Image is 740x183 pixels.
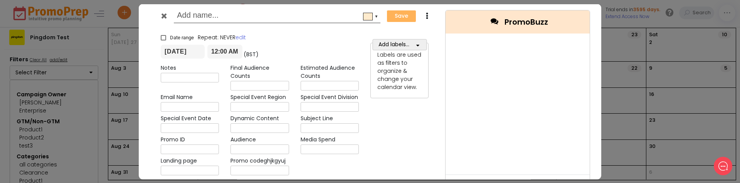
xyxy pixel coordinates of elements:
input: Start time [207,45,242,59]
span: Repeat: NEVER [198,34,246,41]
input: From date [161,45,205,59]
h1: Hello Demo12! [12,37,143,50]
label: Notes [161,64,176,72]
label: Special Event Division [301,93,358,101]
button: Add labels... [372,39,427,50]
button: New conversation [12,77,142,93]
label: Final Audience Counts [230,64,289,80]
a: edit [235,34,246,41]
span: New conversation [50,82,92,88]
h2: What can we do to help? [12,51,143,64]
label: Subject Line [301,114,333,123]
iframe: gist-messenger-bubble-iframe [714,157,732,175]
span: We run on Gist [64,133,98,138]
label: Media Spend [301,136,335,144]
div: Labels are used as filters to organize & change your calendar view. [377,51,422,91]
label: Special Event Date [161,114,211,123]
label: Estimated Audience Counts [301,64,359,80]
label: Audience [230,136,256,144]
span: PromoBuzz [505,16,548,27]
label: Email Name [161,93,193,101]
label: Promo codeghjkgyuj [230,157,286,165]
label: Landing page [161,157,197,165]
label: Promo ID [161,136,185,144]
span: Date range [170,34,194,41]
label: Dynamic Content [230,114,279,123]
label: Special Event Region [230,93,286,101]
div: (BST) [242,45,260,58]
